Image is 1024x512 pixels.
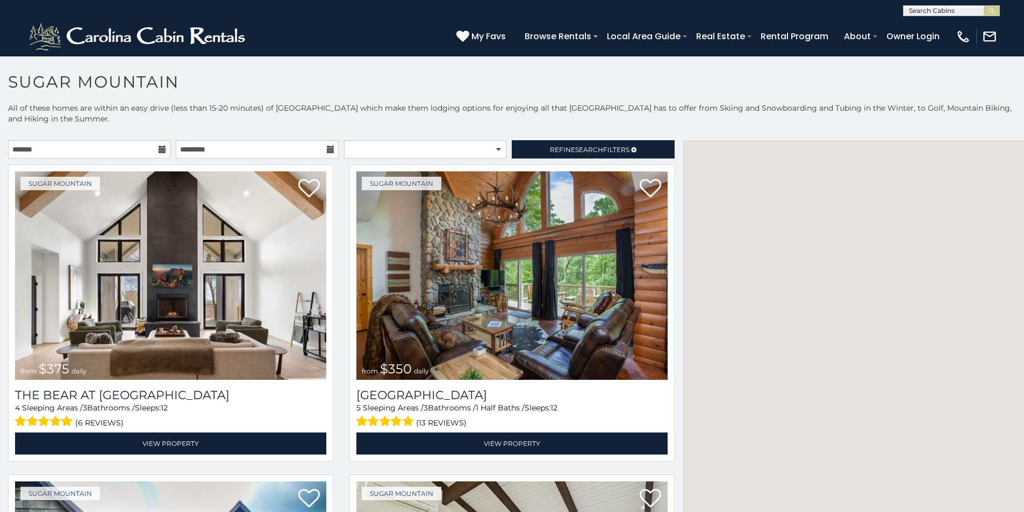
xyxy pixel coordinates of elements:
a: Rental Program [755,27,834,46]
a: Add to favorites [640,488,661,510]
a: About [839,27,876,46]
a: View Property [15,432,326,455]
span: daily [414,367,429,375]
a: Real Estate [691,27,750,46]
span: Search [575,146,603,154]
span: My Favs [471,30,506,43]
h3: Grouse Moor Lodge [356,388,668,402]
a: RefineSearchFilters [512,140,674,158]
a: Local Area Guide [601,27,686,46]
span: from [20,367,37,375]
span: 1 Half Baths / [476,403,525,413]
a: Add to favorites [298,488,320,510]
img: White-1-2.png [27,20,250,53]
span: from [362,367,378,375]
span: 12 [550,403,557,413]
span: (6 reviews) [75,416,124,430]
a: The Bear At [GEOGRAPHIC_DATA] [15,388,326,402]
img: mail-regular-white.png [982,29,997,44]
a: The Bear At Sugar Mountain from $375 daily [15,171,326,380]
a: Sugar Mountain [362,487,441,500]
a: My Favs [456,30,509,44]
a: Add to favorites [640,178,661,200]
span: 3 [83,403,87,413]
span: 12 [161,403,168,413]
span: 4 [15,403,20,413]
a: [GEOGRAPHIC_DATA] [356,388,668,402]
div: Sleeping Areas / Bathrooms / Sleeps: [356,402,668,430]
a: View Property [356,432,668,455]
a: Sugar Mountain [20,487,100,500]
span: (13 reviews) [416,416,467,430]
a: Browse Rentals [519,27,597,46]
div: Sleeping Areas / Bathrooms / Sleeps: [15,402,326,430]
span: Refine Filters [550,146,629,154]
a: Grouse Moor Lodge from $350 daily [356,171,668,380]
span: $350 [380,361,412,377]
h3: The Bear At Sugar Mountain [15,388,326,402]
a: Owner Login [881,27,945,46]
a: Sugar Mountain [20,177,100,190]
img: Grouse Moor Lodge [356,171,668,380]
img: The Bear At Sugar Mountain [15,171,326,380]
span: 5 [356,403,361,413]
span: daily [71,367,87,375]
span: $375 [39,361,69,377]
a: Sugar Mountain [362,177,441,190]
a: Add to favorites [298,178,320,200]
img: phone-regular-white.png [956,29,971,44]
span: 3 [424,403,428,413]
